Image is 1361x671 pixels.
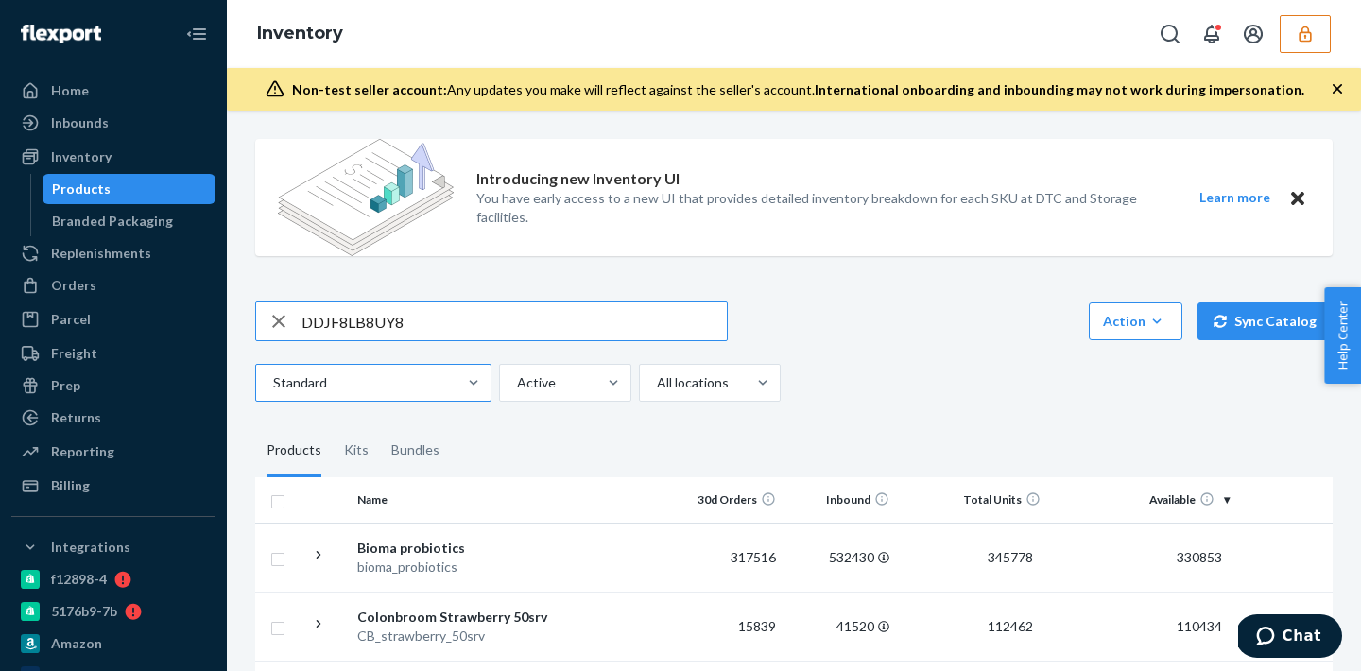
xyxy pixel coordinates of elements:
[670,477,784,523] th: 30d Orders
[51,344,97,363] div: Freight
[815,81,1304,97] span: International onboarding and inbounding may not work during impersonation.
[51,476,90,495] div: Billing
[271,373,273,392] input: Standard
[11,437,215,467] a: Reporting
[51,634,102,653] div: Amazon
[784,477,897,523] th: Inbound
[51,147,112,166] div: Inventory
[267,424,321,477] div: Products
[43,174,216,204] a: Products
[43,206,216,236] a: Branded Packaging
[784,592,897,661] td: 41520
[670,592,784,661] td: 15839
[51,602,117,621] div: 5176b9-7b
[784,523,897,592] td: 532430
[670,523,784,592] td: 317516
[51,376,80,395] div: Prep
[1169,549,1230,565] span: 330853
[1103,312,1168,331] div: Action
[178,15,215,53] button: Close Navigation
[1089,302,1182,340] button: Action
[292,80,1304,99] div: Any updates you make will reflect against the seller's account.
[357,627,555,645] div: CB_strawberry_50srv
[391,424,439,477] div: Bundles
[476,189,1164,227] p: You have early access to a new UI that provides detailed inventory breakdown for each SKU at DTC ...
[1151,15,1189,53] button: Open Search Box
[292,81,447,97] span: Non-test seller account:
[350,477,562,523] th: Name
[257,23,343,43] a: Inventory
[51,538,130,557] div: Integrations
[655,373,657,392] input: All locations
[21,25,101,43] img: Flexport logo
[515,373,517,392] input: Active
[357,539,555,558] div: Bioma probiotics
[51,570,107,589] div: f12898-4
[1169,618,1230,634] span: 110434
[11,270,215,301] a: Orders
[11,596,215,627] a: 5176b9-7b
[52,180,111,198] div: Products
[51,276,96,295] div: Orders
[476,168,680,190] p: Introducing new Inventory UI
[1197,302,1333,340] button: Sync Catalog
[11,142,215,172] a: Inventory
[980,549,1041,565] span: 345778
[1193,15,1231,53] button: Open notifications
[11,564,215,594] a: f12898-4
[11,628,215,659] a: Amazon
[11,304,215,335] a: Parcel
[51,244,151,263] div: Replenishments
[1048,477,1237,523] th: Available
[11,108,215,138] a: Inbounds
[11,76,215,106] a: Home
[51,113,109,132] div: Inbounds
[52,212,173,231] div: Branded Packaging
[51,408,101,427] div: Returns
[11,338,215,369] a: Freight
[1324,287,1361,384] button: Help Center
[301,302,727,340] input: Search inventory by name or sku
[51,81,89,100] div: Home
[1285,186,1310,210] button: Close
[11,403,215,433] a: Returns
[1238,614,1342,662] iframe: Opens a widget where you can chat to one of our agents
[11,370,215,401] a: Prep
[1234,15,1272,53] button: Open account menu
[242,7,358,61] ol: breadcrumbs
[11,471,215,501] a: Billing
[51,442,114,461] div: Reporting
[344,424,369,477] div: Kits
[51,310,91,329] div: Parcel
[357,608,555,627] div: Colonbroom Strawberry 50srv
[897,477,1048,523] th: Total Units
[11,238,215,268] a: Replenishments
[11,532,215,562] button: Integrations
[357,558,555,576] div: bioma_probiotics
[278,139,454,256] img: new-reports-banner-icon.82668bd98b6a51aee86340f2a7b77ae3.png
[1187,186,1282,210] button: Learn more
[980,618,1041,634] span: 112462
